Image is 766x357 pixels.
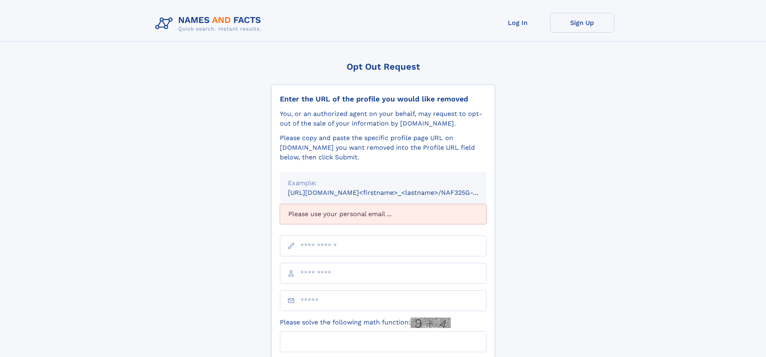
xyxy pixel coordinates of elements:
div: Opt Out Request [271,62,495,72]
label: Please solve the following math function: [280,318,451,328]
div: You, or an authorized agent on your behalf, may request to opt-out of the sale of your informatio... [280,109,487,128]
div: Example: [288,178,478,188]
div: Please copy and paste the specific profile page URL on [DOMAIN_NAME] you want removed into the Pr... [280,133,487,162]
div: Please use your personal email ... [280,204,487,224]
div: Enter the URL of the profile you would like removed [280,95,487,103]
a: Log In [486,13,550,33]
small: [URL][DOMAIN_NAME]<firstname>_<lastname>/NAF325G-xxxxxxxx [288,189,502,196]
img: Logo Names and Facts [152,13,268,35]
a: Sign Up [550,13,614,33]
